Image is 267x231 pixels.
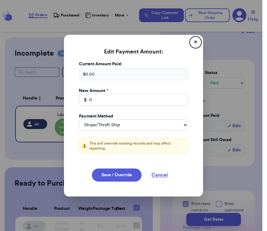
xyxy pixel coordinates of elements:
[92,169,142,182] button: Save / Override
[79,94,87,106] div: $
[82,143,87,149] span: ⚠️
[79,88,108,94] label: New Amount
[79,68,188,80] div: $ 0.00
[144,169,175,182] button: Cancel
[191,37,201,47] button: ✕
[79,94,188,106] input: 0.00
[79,61,188,67] label: Current Amount Paid:
[79,113,113,119] label: Payment Method
[89,141,185,151] p: This will override existing records and may affect reporting.
[71,42,196,61] h3: Edit Payment Amount:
